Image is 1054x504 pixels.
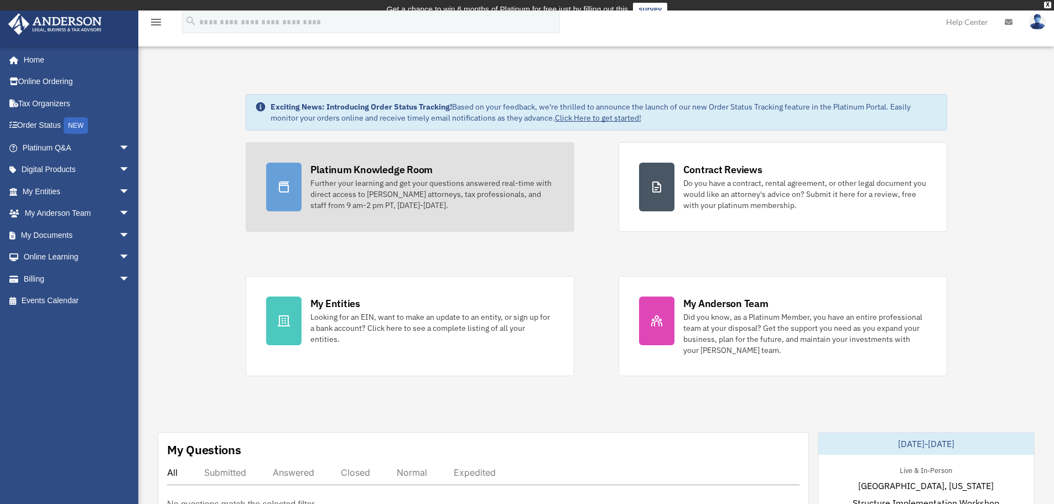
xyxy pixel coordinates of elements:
div: Contract Reviews [683,163,762,176]
i: search [185,15,197,27]
span: arrow_drop_down [119,268,141,290]
a: My Entitiesarrow_drop_down [8,180,147,202]
a: Online Ordering [8,71,147,93]
a: menu [149,19,163,29]
a: Events Calendar [8,290,147,312]
span: arrow_drop_down [119,137,141,159]
div: Submitted [204,467,246,478]
div: Further your learning and get your questions answered real-time with direct access to [PERSON_NAM... [310,178,554,211]
div: All [167,467,178,478]
div: Looking for an EIN, want to make an update to an entity, or sign up for a bank account? Click her... [310,311,554,345]
a: My Documentsarrow_drop_down [8,224,147,246]
div: Do you have a contract, rental agreement, or other legal document you would like an attorney's ad... [683,178,927,211]
a: Tax Organizers [8,92,147,115]
a: Contract Reviews Do you have a contract, rental agreement, or other legal document you would like... [619,142,947,232]
div: My Questions [167,441,241,458]
div: Answered [273,467,314,478]
span: arrow_drop_down [119,246,141,269]
div: Based on your feedback, we're thrilled to announce the launch of our new Order Status Tracking fe... [271,101,938,123]
strong: Exciting News: Introducing Order Status Tracking! [271,102,452,112]
span: arrow_drop_down [119,224,141,247]
div: Live & In-Person [891,464,961,475]
a: Platinum Knowledge Room Further your learning and get your questions answered real-time with dire... [246,142,574,232]
div: Closed [341,467,370,478]
a: Online Learningarrow_drop_down [8,246,147,268]
div: Did you know, as a Platinum Member, you have an entire professional team at your disposal? Get th... [683,311,927,356]
div: Normal [397,467,427,478]
div: Get a chance to win 6 months of Platinum for free just by filling out this [387,3,629,16]
span: arrow_drop_down [119,159,141,181]
a: Home [8,49,141,71]
a: My Anderson Teamarrow_drop_down [8,202,147,225]
div: NEW [64,117,88,134]
a: Billingarrow_drop_down [8,268,147,290]
div: close [1044,2,1051,8]
a: My Anderson Team Did you know, as a Platinum Member, you have an entire professional team at your... [619,276,947,376]
div: Platinum Knowledge Room [310,163,433,176]
a: survey [633,3,667,16]
a: Digital Productsarrow_drop_down [8,159,147,181]
a: My Entities Looking for an EIN, want to make an update to an entity, or sign up for a bank accoun... [246,276,574,376]
div: My Anderson Team [683,297,769,310]
div: Expedited [454,467,496,478]
span: arrow_drop_down [119,180,141,203]
span: [GEOGRAPHIC_DATA], [US_STATE] [858,479,994,492]
img: User Pic [1029,14,1046,30]
a: Click Here to get started! [555,113,641,123]
div: My Entities [310,297,360,310]
span: arrow_drop_down [119,202,141,225]
div: [DATE]-[DATE] [818,433,1034,455]
a: Order StatusNEW [8,115,147,137]
img: Anderson Advisors Platinum Portal [5,13,105,35]
i: menu [149,15,163,29]
a: Platinum Q&Aarrow_drop_down [8,137,147,159]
